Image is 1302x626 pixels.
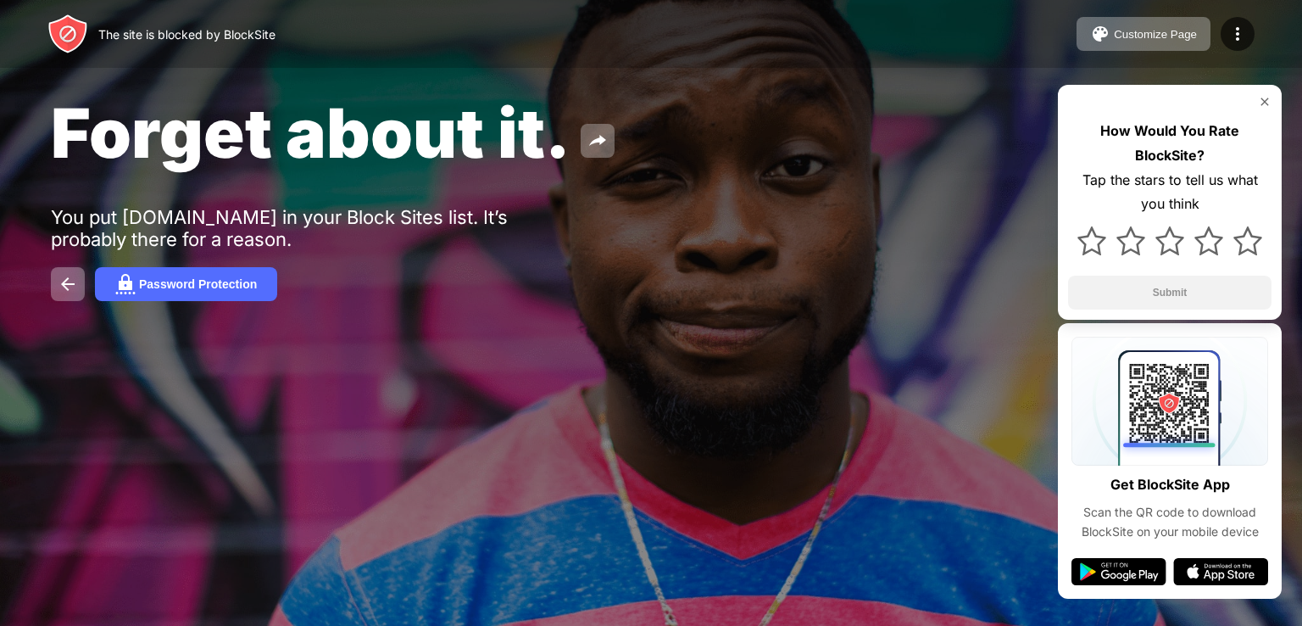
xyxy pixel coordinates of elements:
[51,206,575,250] div: You put [DOMAIN_NAME] in your Block Sites list. It’s probably there for a reason.
[1071,337,1268,466] img: qrcode.svg
[58,274,78,294] img: back.svg
[1110,472,1230,497] div: Get BlockSite App
[587,131,608,151] img: share.svg
[95,267,277,301] button: Password Protection
[1071,558,1166,585] img: google-play.svg
[1258,95,1271,109] img: rate-us-close.svg
[1114,28,1197,41] div: Customize Page
[1233,226,1262,255] img: star.svg
[1071,503,1268,541] div: Scan the QR code to download BlockSite on your mobile device
[115,274,136,294] img: password.svg
[98,27,275,42] div: The site is blocked by BlockSite
[47,14,88,54] img: header-logo.svg
[1194,226,1223,255] img: star.svg
[1116,226,1145,255] img: star.svg
[1077,17,1210,51] button: Customize Page
[139,277,257,291] div: Password Protection
[1227,24,1248,44] img: menu-icon.svg
[1068,276,1271,310] button: Submit
[51,92,570,174] span: Forget about it.
[1155,226,1184,255] img: star.svg
[1068,119,1271,168] div: How Would You Rate BlockSite?
[1068,168,1271,217] div: Tap the stars to tell us what you think
[1173,558,1268,585] img: app-store.svg
[1077,226,1106,255] img: star.svg
[1090,24,1110,44] img: pallet.svg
